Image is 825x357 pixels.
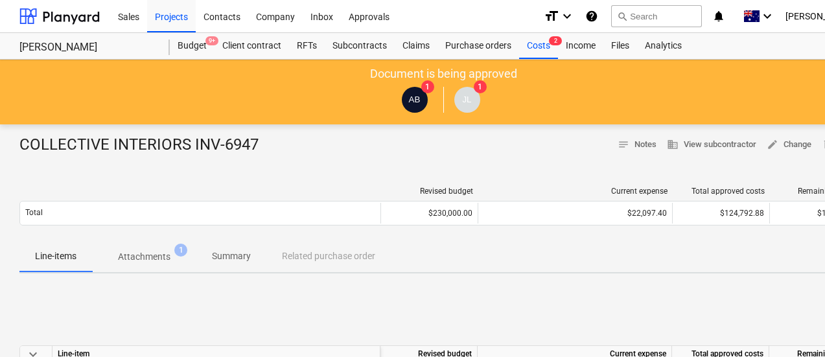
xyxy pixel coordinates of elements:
a: Claims [395,33,437,59]
div: Current expense [483,187,668,196]
a: Costs2 [519,33,558,59]
p: Document is being approved [370,66,517,82]
div: Costs [519,33,558,59]
p: Total [25,207,43,218]
div: $22,097.40 [483,209,667,218]
div: Revised budget [386,187,473,196]
div: Total approved costs [678,187,765,196]
div: Budget [170,33,215,59]
a: Client contract [215,33,289,59]
span: search [617,11,627,21]
a: Income [558,33,603,59]
button: Notes [612,135,662,155]
div: $230,000.00 [380,203,478,224]
span: 1 [474,80,487,93]
a: Purchase orders [437,33,519,59]
p: Line-items [35,249,76,263]
p: Summary [212,249,251,263]
span: 1 [174,244,187,257]
a: Subcontracts [325,33,395,59]
a: Budget9+ [170,33,215,59]
span: Change [767,137,811,152]
i: format_size [544,8,559,24]
p: Attachments [118,250,170,264]
a: RFTs [289,33,325,59]
button: View subcontractor [662,135,761,155]
span: edit [767,139,778,150]
i: notifications [712,8,725,24]
a: Analytics [637,33,690,59]
span: 2 [549,36,562,45]
span: 1 [421,80,434,93]
a: Files [603,33,637,59]
div: Joseph Licastro [454,87,480,113]
i: keyboard_arrow_down [559,8,575,24]
div: $124,792.88 [672,203,769,224]
iframe: Chat Widget [760,295,825,357]
span: View subcontractor [667,137,756,152]
i: Knowledge base [585,8,598,24]
span: business [667,139,679,150]
i: keyboard_arrow_down [760,8,775,24]
span: Notes [618,137,657,152]
button: Search [611,5,702,27]
div: Alberto Berdera [402,87,428,113]
span: notes [618,139,629,150]
span: 9+ [205,36,218,45]
span: JL [462,95,471,104]
div: COLLECTIVE INTERIORS INV-6947 [19,135,269,155]
button: Change [761,135,817,155]
span: AB [409,95,421,104]
div: [PERSON_NAME] [19,41,154,54]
